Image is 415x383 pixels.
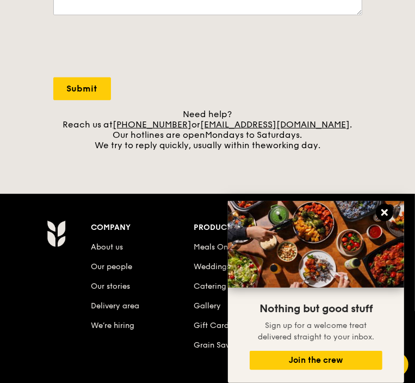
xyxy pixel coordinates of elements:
a: Gift Cards [194,321,232,330]
a: [PHONE_NUMBER] [113,119,192,130]
a: Grain Savers [194,341,240,350]
a: About us [91,242,123,252]
div: Need help? Reach us at or . Our hotlines are open We try to reply quickly, usually within the [53,109,362,150]
span: working day. [266,140,320,150]
a: [EMAIL_ADDRESS][DOMAIN_NAME] [201,119,350,130]
div: Products [194,220,385,235]
iframe: reCAPTCHA [53,26,219,69]
img: DSC07876-Edit02-Large.jpeg [228,201,404,288]
a: Delivery area [91,301,139,311]
div: Company [91,220,194,235]
a: Our stories [91,282,130,291]
a: Weddings [194,262,230,271]
a: Meals On Demand [194,242,261,252]
a: We’re hiring [91,321,134,330]
span: Mondays to Saturdays. [206,130,302,140]
span: Nothing but good stuff [259,302,373,315]
input: Submit [53,77,111,100]
a: Gallery [194,301,221,311]
a: Our people [91,262,132,271]
img: Grain [47,220,66,247]
button: Close [376,204,393,221]
a: Catering [194,282,226,291]
span: Sign up for a welcome treat delivered straight to your inbox. [258,321,374,342]
button: Join the crew [250,351,382,370]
